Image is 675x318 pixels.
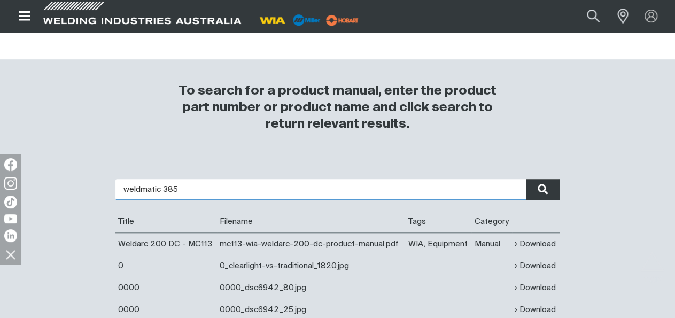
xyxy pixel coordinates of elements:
[115,255,217,277] td: 0
[4,196,17,208] img: TikTok
[217,255,406,277] td: 0_clearlight-vs-traditional_1820.jpg
[640,251,664,275] button: Scroll to top
[4,214,17,223] img: YouTube
[515,238,556,250] a: Download
[4,177,17,190] img: Instagram
[575,4,611,28] button: Search products
[515,260,556,272] a: Download
[406,211,472,233] th: Tags
[4,158,17,171] img: Facebook
[115,233,217,255] td: Weldarc 200 DC - MC113
[562,4,611,28] input: Product name or item number...
[4,229,17,242] img: LinkedIn
[217,277,406,299] td: 0000_dsc6942_80.jpg
[217,233,406,255] td: mc113-wia-weldarc-200-dc-product-manual.pdf
[115,277,217,299] td: 0000
[515,282,556,294] a: Download
[515,304,556,316] a: Download
[217,211,406,233] th: Filename
[2,245,20,263] img: hide socials
[323,16,362,24] a: miller
[323,12,362,28] img: miller
[406,233,472,255] td: WIA, Equipment
[471,233,512,255] td: Manual
[471,211,512,233] th: Category
[169,83,506,133] h3: To search for a product manual, enter the product part number or product name and click search to...
[115,179,560,200] input: Enter search...
[115,211,217,233] th: Title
